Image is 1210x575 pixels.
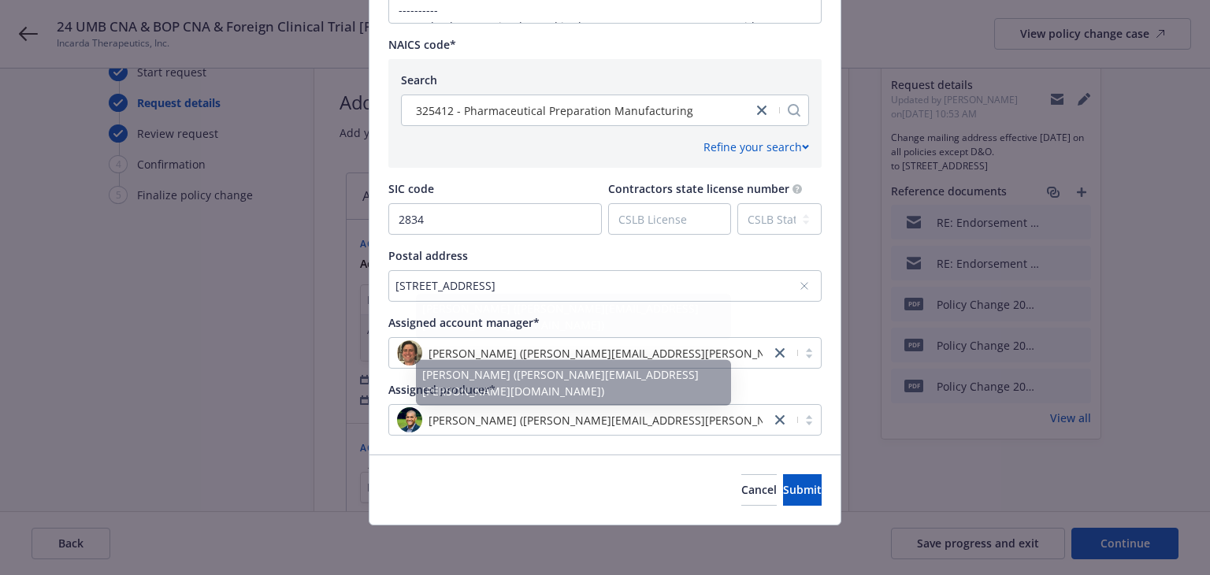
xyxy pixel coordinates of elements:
[397,340,763,365] span: photo[PERSON_NAME] ([PERSON_NAME][EMAIL_ADDRESS][PERSON_NAME][DOMAIN_NAME])
[752,101,771,120] a: close
[416,102,693,119] span: 325412 - Pharmaceutical Preparation Manufacturing
[388,181,434,196] span: SIC code
[429,345,887,362] span: [PERSON_NAME] ([PERSON_NAME][EMAIL_ADDRESS][PERSON_NAME][DOMAIN_NAME])
[783,474,822,506] button: Submit
[741,482,777,497] span: Cancel
[389,204,601,234] input: SIC Code
[395,277,799,294] div: [STREET_ADDRESS]
[388,315,540,330] span: Assigned account manager*
[388,248,468,263] span: Postal address
[401,72,437,87] span: Search
[703,139,809,155] div: Refine your search
[388,382,496,397] span: Assigned producer*
[410,102,744,119] span: 325412 - Pharmaceutical Preparation Manufacturing
[388,37,456,52] span: NAICS code*
[397,340,422,365] img: photo
[388,270,822,302] button: [STREET_ADDRESS]
[608,181,789,196] span: Contractors state license number
[770,343,789,362] a: close
[397,407,422,432] img: photo
[770,410,789,429] a: close
[397,407,763,432] span: photo[PERSON_NAME] ([PERSON_NAME][EMAIL_ADDRESS][PERSON_NAME][DOMAIN_NAME])
[609,204,730,234] input: CSLB License
[429,412,887,428] span: [PERSON_NAME] ([PERSON_NAME][EMAIL_ADDRESS][PERSON_NAME][DOMAIN_NAME])
[783,482,822,497] span: Submit
[741,474,777,506] button: Cancel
